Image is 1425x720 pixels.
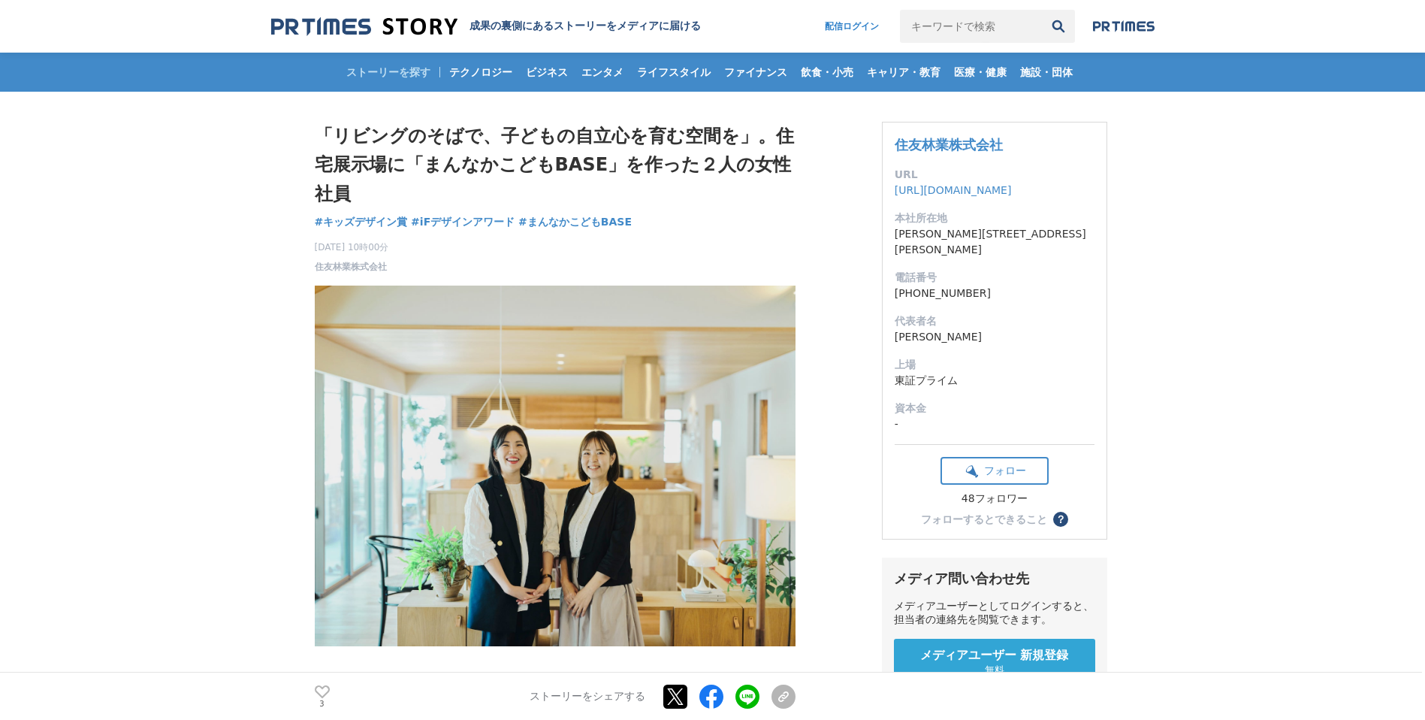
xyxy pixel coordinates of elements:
img: 成果の裏側にあるストーリーをメディアに届ける [271,17,457,37]
dt: 電話番号 [895,270,1094,286]
span: 医療・健康 [948,65,1013,79]
button: ？ [1053,512,1068,527]
dt: 本社所在地 [895,210,1094,226]
img: prtimes [1093,20,1155,32]
a: 飲食・小売 [795,53,859,92]
dd: [PHONE_NUMBER] [895,286,1094,301]
span: ？ [1055,514,1066,525]
a: ファイナンス [718,53,793,92]
p: ストーリーをシェアする [530,690,645,703]
span: #キッズデザイン賞 [315,215,408,228]
span: 無料 [985,664,1004,677]
dd: - [895,416,1094,432]
a: 成果の裏側にあるストーリーをメディアに届ける 成果の裏側にあるストーリーをメディアに届ける [271,17,701,37]
div: メディア問い合わせ先 [894,570,1095,588]
dt: 上場 [895,357,1094,373]
span: 施設・団体 [1014,65,1079,79]
span: 飲食・小売 [795,65,859,79]
span: ライフスタイル [631,65,717,79]
span: エンタメ [575,65,629,79]
a: ビジネス [520,53,574,92]
a: メディアユーザー 新規登録 無料 [894,639,1095,686]
a: 施設・団体 [1014,53,1079,92]
a: [URL][DOMAIN_NAME] [895,184,1012,196]
a: #まんなかこどもBASE [518,214,632,230]
span: メディアユーザー 新規登録 [920,648,1069,664]
dd: 東証プライム [895,373,1094,389]
a: テクノロジー [443,53,518,92]
h2: 成果の裏側にあるストーリーをメディアに届ける [469,20,701,33]
p: 3 [315,700,330,707]
dt: URL [895,167,1094,183]
div: フォローするとできること [921,514,1047,525]
span: ビジネス [520,65,574,79]
dt: 代表者名 [895,313,1094,329]
a: 住友林業株式会社 [895,137,1003,153]
span: [DATE] 10時00分 [315,241,389,254]
button: フォロー [940,457,1049,485]
a: キャリア・教育 [861,53,946,92]
a: 医療・健康 [948,53,1013,92]
a: #iFデザインアワード [411,214,515,230]
span: #まんなかこどもBASE [518,215,632,228]
span: #iFデザインアワード [411,215,515,228]
button: 検索 [1042,10,1075,43]
span: ファイナンス [718,65,793,79]
img: thumbnail_b74e13d0-71d4-11f0-8cd6-75e66c4aab62.jpg [315,286,796,646]
a: エンタメ [575,53,629,92]
input: キーワードで検索 [900,10,1042,43]
div: メディアユーザーとしてログインすると、担当者の連絡先を閲覧できます。 [894,600,1095,627]
a: #キッズデザイン賞 [315,214,408,230]
a: 住友林業株式会社 [315,260,387,274]
dd: [PERSON_NAME] [895,329,1094,345]
span: キャリア・教育 [861,65,946,79]
h1: 「リビングのそばで、子どもの自立心を育む空間を」。住宅展示場に「まんなかこどもBASE」を作った２人の女性社員 [315,122,796,208]
span: テクノロジー [443,65,518,79]
dt: 資本金 [895,401,1094,416]
div: 48フォロワー [940,492,1049,506]
a: 配信ログイン [810,10,894,43]
a: ライフスタイル [631,53,717,92]
dd: [PERSON_NAME][STREET_ADDRESS][PERSON_NAME] [895,226,1094,258]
